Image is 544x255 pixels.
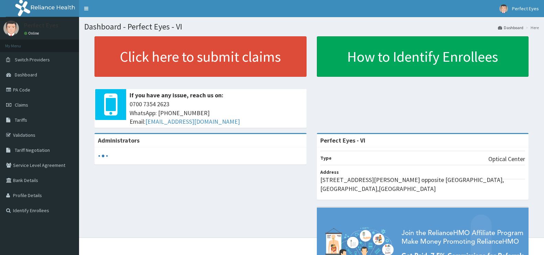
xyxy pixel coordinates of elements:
[15,72,37,78] span: Dashboard
[98,151,108,161] svg: audio-loading
[15,147,50,153] span: Tariff Negotiation
[320,169,339,175] b: Address
[320,155,332,161] b: Type
[488,155,525,163] p: Optical Center
[320,175,525,193] p: [STREET_ADDRESS][PERSON_NAME] opposite [GEOGRAPHIC_DATA], [GEOGRAPHIC_DATA],[GEOGRAPHIC_DATA]
[317,36,529,77] a: How to Identify Enrollees
[512,5,539,12] span: Perfect Eyes
[3,21,19,36] img: User Image
[499,4,508,13] img: User Image
[24,31,41,36] a: Online
[130,91,223,99] b: If you have any issue, reach us on:
[320,136,365,144] strong: Perfect Eyes - VI
[524,25,539,31] li: Here
[84,22,539,31] h1: Dashboard - Perfect Eyes - VI
[130,100,303,126] span: 0700 7354 2623 WhatsApp: [PHONE_NUMBER] Email:
[15,57,50,63] span: Switch Providers
[95,36,307,77] a: Click here to submit claims
[98,136,140,144] b: Administrators
[15,102,28,108] span: Claims
[145,118,240,125] a: [EMAIL_ADDRESS][DOMAIN_NAME]
[498,25,523,31] a: Dashboard
[15,117,27,123] span: Tariffs
[24,22,58,28] p: Perfect Eyes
